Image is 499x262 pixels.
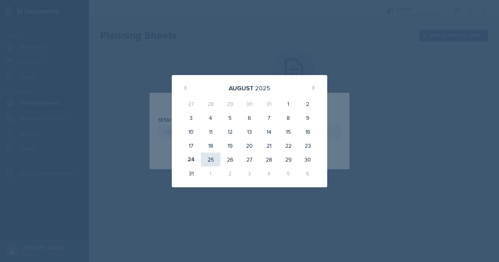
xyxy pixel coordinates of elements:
div: 15 [279,125,298,139]
div: 1 [201,166,220,180]
div: 17 [181,139,201,153]
div: 24 [181,153,201,166]
div: 31 [259,97,279,111]
div: 23 [298,139,318,153]
div: 7 [259,111,279,125]
div: 13 [240,125,259,139]
div: 10 [181,125,201,139]
div: 6 [298,166,318,180]
div: 21 [259,139,279,153]
div: 28 [259,153,279,166]
div: 4 [201,111,220,125]
div: 25 [201,153,220,166]
div: 22 [279,139,298,153]
div: August [229,83,253,93]
div: 19 [220,139,240,153]
div: 2 [298,97,318,111]
div: 2 [220,166,240,180]
div: 14 [259,125,279,139]
div: 31 [181,166,201,180]
div: 30 [240,97,259,111]
div: 18 [201,139,220,153]
div: 5 [279,166,298,180]
div: 5 [220,111,240,125]
div: 4 [259,166,279,180]
div: 2025 [255,83,270,93]
div: 16 [298,125,318,139]
div: 11 [201,125,220,139]
div: 27 [240,153,259,166]
div: 27 [181,97,201,111]
div: 3 [181,111,201,125]
div: 29 [220,97,240,111]
div: 26 [220,153,240,166]
div: 12 [220,125,240,139]
div: 6 [240,111,259,125]
div: 8 [279,111,298,125]
div: 29 [279,153,298,166]
div: 30 [298,153,318,166]
div: 1 [279,97,298,111]
div: 20 [240,139,259,153]
div: 28 [201,97,220,111]
div: 3 [240,166,259,180]
div: 9 [298,111,318,125]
